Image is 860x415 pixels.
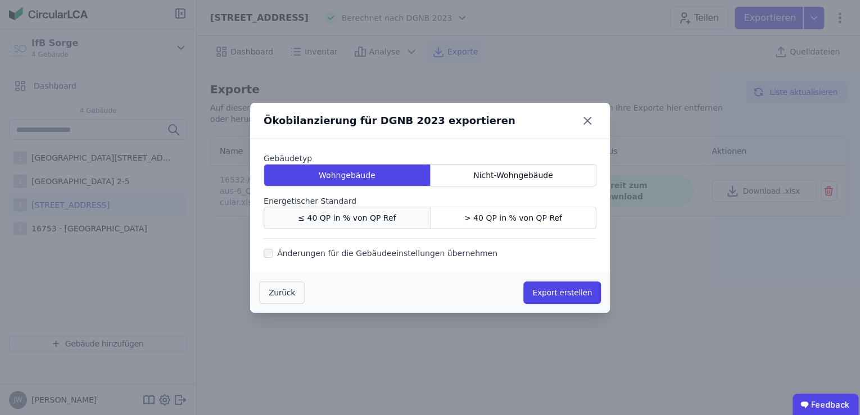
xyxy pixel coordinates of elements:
span: Wohngebäude [319,170,375,181]
button: Zurück [259,281,305,304]
label: Energetischer Standard [264,195,596,207]
span: > 40 QP in % von QP Ref [464,212,562,224]
label: Änderungen für die Gebäudeeinstellungen übernehmen [273,248,497,259]
label: Gebäudetyp [264,153,596,164]
span: ≤ 40 QP in % von QP Ref [298,212,396,224]
div: Ökobilanzierung für DGNB 2023 exportieren [264,113,515,129]
button: Export erstellen [523,281,601,304]
span: Nicht-Wohngebäude [473,170,553,181]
